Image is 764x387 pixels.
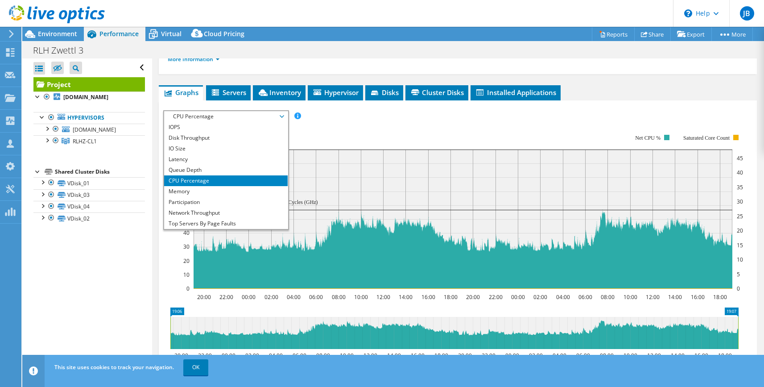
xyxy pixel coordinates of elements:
[399,293,413,301] text: 14:00
[163,88,198,97] span: Graphs
[387,352,401,359] text: 14:00
[647,352,661,359] text: 12:00
[164,186,288,197] li: Memory
[684,9,692,17] svg: \n
[421,293,435,301] text: 16:00
[219,293,233,301] text: 22:00
[635,135,661,141] text: Net CPU %
[466,293,480,301] text: 20:00
[489,293,503,301] text: 22:00
[683,135,730,141] text: Saturated Core Count
[671,352,685,359] text: 14:00
[33,189,145,201] a: VDisk_03
[601,293,615,301] text: 08:00
[161,29,182,38] span: Virtual
[668,293,682,301] text: 14:00
[198,352,212,359] text: 22:00
[737,169,743,176] text: 40
[33,135,145,147] a: RLHZ-CL1
[169,111,283,122] span: CPU Percentage
[222,352,235,359] text: 00:00
[332,293,346,301] text: 08:00
[578,293,592,301] text: 06:00
[711,27,753,41] a: More
[533,293,547,301] text: 02:00
[737,198,743,205] text: 30
[363,352,377,359] text: 12:00
[737,183,743,191] text: 35
[55,166,145,177] div: Shared Cluster Disks
[164,175,288,186] li: CPU Percentage
[269,352,283,359] text: 04:00
[164,218,288,229] li: Top Servers By Page Faults
[737,256,743,263] text: 10
[737,212,743,220] text: 25
[434,352,448,359] text: 18:00
[38,29,77,38] span: Environment
[73,137,97,145] span: RLHZ-CL1
[529,352,543,359] text: 02:00
[737,285,740,292] text: 0
[553,352,566,359] text: 04:00
[737,154,743,162] text: 45
[164,143,288,154] li: IO Size
[691,293,705,301] text: 16:00
[211,88,246,97] span: Servers
[293,352,306,359] text: 06:00
[168,55,220,63] a: More Information
[737,227,743,234] text: 20
[242,293,256,301] text: 00:00
[737,241,743,249] text: 15
[164,165,288,175] li: Queue Depth
[624,352,637,359] text: 10:00
[624,293,637,301] text: 10:00
[183,271,190,279] text: 10
[33,201,145,212] a: VDisk_04
[33,112,145,124] a: Hypervisors
[634,27,671,41] a: Share
[33,177,145,189] a: VDisk_01
[740,6,754,21] span: JB
[592,27,635,41] a: Reports
[316,352,330,359] text: 08:00
[33,92,145,103] a: [DOMAIN_NAME]
[264,293,278,301] text: 02:00
[576,352,590,359] text: 06:00
[600,352,614,359] text: 08:00
[204,29,244,38] span: Cloud Pricing
[312,88,359,97] span: Hypervisor
[309,293,323,301] text: 06:00
[183,257,190,265] text: 20
[197,293,211,301] text: 20:00
[475,88,556,97] span: Installed Applications
[670,27,712,41] a: Export
[737,270,740,278] text: 5
[458,352,472,359] text: 20:00
[164,208,288,218] li: Network Throughput
[410,88,464,97] span: Cluster Disks
[33,124,145,135] a: [DOMAIN_NAME]
[694,352,708,359] text: 16:00
[287,293,301,301] text: 04:00
[376,293,390,301] text: 12:00
[164,197,288,208] li: Participation
[183,229,190,237] text: 40
[444,293,458,301] text: 18:00
[411,352,425,359] text: 16:00
[164,122,288,133] li: IOPS
[505,352,519,359] text: 00:00
[257,88,301,97] span: Inventory
[164,133,288,143] li: Disk Throughput
[54,363,174,371] span: This site uses cookies to track your navigation.
[556,293,570,301] text: 04:00
[713,293,727,301] text: 18:00
[63,93,108,101] b: [DOMAIN_NAME]
[340,352,354,359] text: 10:00
[73,126,116,133] span: [DOMAIN_NAME]
[186,285,190,292] text: 0
[174,352,188,359] text: 20:00
[718,352,732,359] text: 18:00
[370,88,399,97] span: Disks
[245,352,259,359] text: 02:00
[33,212,145,224] a: VDisk_02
